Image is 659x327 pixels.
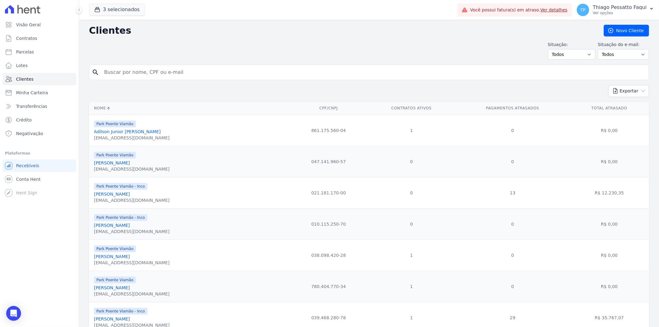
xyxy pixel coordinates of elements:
a: Visão Geral [2,19,76,31]
span: Park Poente Viamão - Inco [94,308,147,315]
span: Visão Geral [16,22,41,28]
th: Total Atrasado [569,102,649,115]
a: Ver detalhes [540,7,568,12]
span: Park Poente Viamão - Inco [94,183,147,190]
td: R$ 12.230,35 [569,177,649,208]
a: Minha Carteira [2,87,76,99]
td: 038.098.420-28 [290,240,367,271]
div: Plataformas [5,150,74,157]
span: Park Poente Viamão [94,277,136,283]
div: [EMAIL_ADDRESS][DOMAIN_NAME] [94,166,170,172]
span: Park Poente Viamão [94,152,136,159]
a: [PERSON_NAME] [94,254,130,259]
td: R$ 0,00 [569,208,649,240]
span: Park Poente Viamão [94,121,136,127]
td: 1 [367,271,456,302]
button: 3 selecionados [89,4,145,15]
td: 021.181.170-00 [290,177,367,208]
th: Nome [89,102,290,115]
a: [PERSON_NAME] [94,160,130,165]
span: Crédito [16,117,32,123]
div: Open Intercom Messenger [6,306,21,321]
a: [PERSON_NAME] [94,285,130,290]
span: Clientes [16,76,33,82]
i: search [92,69,99,76]
label: Situação do e-mail: [598,41,649,48]
td: 1 [367,240,456,271]
td: 1 [367,115,456,146]
a: Parcelas [2,46,76,58]
td: 0 [367,146,456,177]
td: R$ 0,00 [569,240,649,271]
span: Negativação [16,130,43,137]
span: Park Poente Viamão - Inco [94,214,147,221]
button: TP Thiago Pessatto Faqui Ver opções [572,1,659,19]
span: TP [580,8,585,12]
td: 0 [367,208,456,240]
input: Buscar por nome, CPF ou e-mail [100,66,646,79]
label: Situação: [548,41,595,48]
th: CPF/CNPJ [290,102,367,115]
span: Transferências [16,103,47,109]
td: 0 [456,271,569,302]
td: 780.404.770-34 [290,271,367,302]
th: Contratos Ativos [367,102,456,115]
td: 861.175.560-04 [290,115,367,146]
a: Conta Hent [2,173,76,185]
p: Thiago Pessatto Faqui [593,4,647,11]
span: Você possui fatura(s) em atraso. [470,7,568,13]
td: 0 [456,240,569,271]
span: Minha Carteira [16,90,48,96]
span: Conta Hent [16,176,40,182]
span: Parcelas [16,49,34,55]
a: Novo Cliente [604,25,649,36]
a: Clientes [2,73,76,85]
th: Pagamentos Atrasados [456,102,569,115]
span: Contratos [16,35,37,41]
td: R$ 0,00 [569,271,649,302]
div: [EMAIL_ADDRESS][DOMAIN_NAME] [94,291,170,297]
td: 0 [367,177,456,208]
td: 010.115.250-70 [290,208,367,240]
button: Exportar [608,85,649,97]
span: Park Poente Viamão [94,245,136,252]
td: 0 [456,115,569,146]
a: Transferências [2,100,76,113]
a: Adilson Junior [PERSON_NAME] [94,129,161,134]
a: Recebíveis [2,159,76,172]
div: [EMAIL_ADDRESS][DOMAIN_NAME] [94,197,170,203]
a: [PERSON_NAME] [94,223,130,228]
p: Ver opções [593,11,647,15]
div: [EMAIL_ADDRESS][DOMAIN_NAME] [94,228,170,235]
td: 0 [456,146,569,177]
td: 13 [456,177,569,208]
a: Contratos [2,32,76,45]
h2: Clientes [89,25,594,36]
a: Negativação [2,127,76,140]
div: [EMAIL_ADDRESS][DOMAIN_NAME] [94,135,170,141]
td: 0 [456,208,569,240]
td: R$ 0,00 [569,146,649,177]
a: Crédito [2,114,76,126]
td: R$ 0,00 [569,115,649,146]
a: [PERSON_NAME] [94,192,130,197]
a: [PERSON_NAME] [94,316,130,321]
div: [EMAIL_ADDRESS][DOMAIN_NAME] [94,260,170,266]
td: 047.141.960-57 [290,146,367,177]
a: Lotes [2,59,76,72]
span: Lotes [16,62,28,69]
span: Recebíveis [16,163,39,169]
